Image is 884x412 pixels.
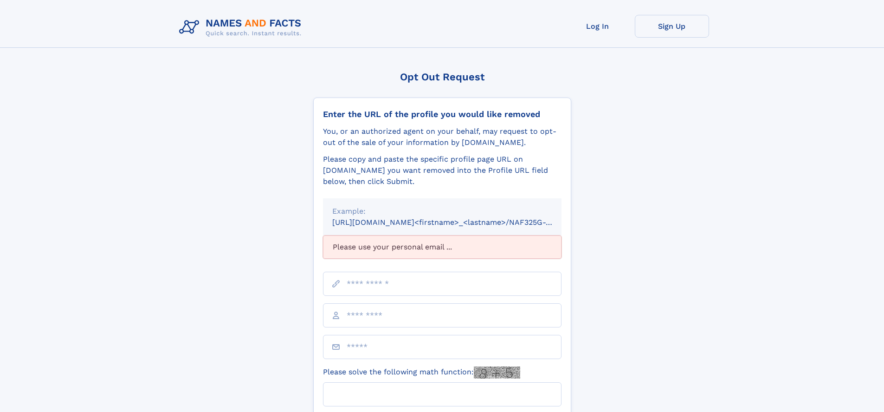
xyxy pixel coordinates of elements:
div: Opt Out Request [313,71,571,83]
div: Enter the URL of the profile you would like removed [323,109,561,119]
div: Example: [332,206,552,217]
a: Sign Up [635,15,709,38]
label: Please solve the following math function: [323,366,520,379]
small: [URL][DOMAIN_NAME]<firstname>_<lastname>/NAF325G-xxxxxxxx [332,218,579,227]
div: Please use your personal email ... [323,235,561,259]
a: Log In [561,15,635,38]
img: Logo Names and Facts [175,15,309,40]
div: Please copy and paste the specific profile page URL on [DOMAIN_NAME] you want removed into the Pr... [323,154,561,187]
div: You, or an authorized agent on your behalf, may request to opt-out of the sale of your informatio... [323,126,561,148]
